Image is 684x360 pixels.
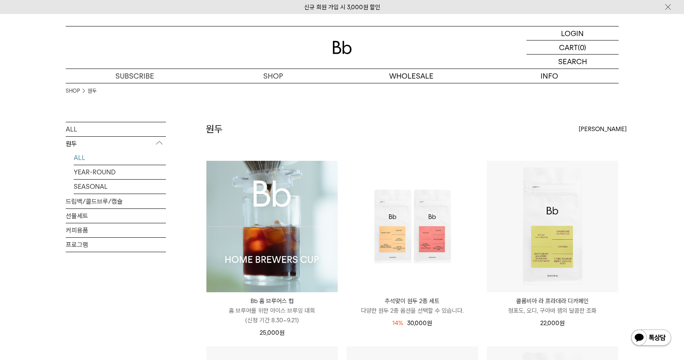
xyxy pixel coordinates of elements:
span: 30,000 [407,320,432,327]
a: 신규 회원 가입 시 3,000원 할인 [304,4,380,11]
a: ALL [74,151,166,165]
p: WHOLESALE [342,69,480,83]
p: 청포도, 오디, 구아바 잼의 달콤한 조화 [487,306,618,316]
span: 25,000 [260,329,284,336]
a: SEASONAL [74,180,166,194]
div: 14% [392,318,403,328]
span: 22,000 [540,320,565,327]
span: 원 [279,329,284,336]
p: 추석맞이 원두 2종 세트 [347,296,478,306]
a: LOGIN [527,26,619,40]
a: YEAR-ROUND [74,165,166,179]
a: CART (0) [527,40,619,55]
p: INFO [480,69,619,83]
p: 홈 브루어를 위한 아이스 브루잉 대회 (신청 기간 8.30~9.21) [206,306,338,325]
a: SHOP [204,69,342,83]
a: SHOP [66,87,80,95]
img: 콜롬비아 라 프라데라 디카페인 [487,161,618,292]
img: 카카오톡 채널 1:1 채팅 버튼 [630,329,672,348]
img: Bb 홈 브루어스 컵 [206,161,338,292]
a: SUBSCRIBE [66,69,204,83]
span: 원 [559,320,565,327]
p: 콜롬비아 라 프라데라 디카페인 [487,296,618,306]
a: 프로그램 [66,238,166,252]
span: [PERSON_NAME] [579,124,627,134]
p: Bb 홈 브루어스 컵 [206,296,338,306]
a: 콜롬비아 라 프라데라 디카페인 청포도, 오디, 구아바 잼의 달콤한 조화 [487,296,618,316]
p: 원두 [66,137,166,151]
a: Bb 홈 브루어스 컵 홈 브루어를 위한 아이스 브루잉 대회(신청 기간 8.30~9.21) [206,296,338,325]
a: 드립백/콜드브루/캡슐 [66,194,166,208]
a: ALL [66,122,166,136]
a: 선물세트 [66,209,166,223]
a: 원두 [88,87,97,95]
h2: 원두 [206,122,223,136]
p: SEARCH [558,55,587,69]
p: CART [559,40,578,54]
a: 추석맞이 원두 2종 세트 다양한 원두 2종 옵션을 선택할 수 있습니다. [347,296,478,316]
span: 원 [427,320,432,327]
img: 로고 [333,41,352,54]
img: 추석맞이 원두 2종 세트 [347,161,478,292]
a: 커피용품 [66,223,166,237]
p: 다양한 원두 2종 옵션을 선택할 수 있습니다. [347,306,478,316]
p: LOGIN [561,26,584,40]
p: (0) [578,40,586,54]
